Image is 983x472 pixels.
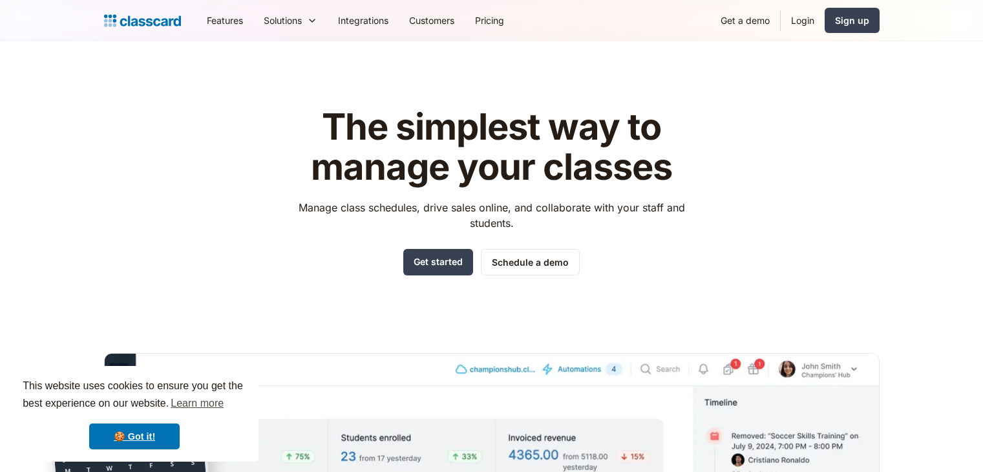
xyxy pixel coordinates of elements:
[825,8,880,33] a: Sign up
[328,6,399,35] a: Integrations
[710,6,780,35] a: Get a demo
[253,6,328,35] div: Solutions
[286,107,697,187] h1: The simplest way to manage your classes
[781,6,825,35] a: Login
[89,424,180,449] a: dismiss cookie message
[481,249,580,275] a: Schedule a demo
[286,200,697,231] p: Manage class schedules, drive sales online, and collaborate with your staff and students.
[169,394,226,413] a: learn more about cookies
[399,6,465,35] a: Customers
[264,14,302,27] div: Solutions
[10,366,259,462] div: cookieconsent
[403,249,473,275] a: Get started
[104,12,181,30] a: home
[835,14,869,27] div: Sign up
[196,6,253,35] a: Features
[465,6,514,35] a: Pricing
[23,378,246,413] span: This website uses cookies to ensure you get the best experience on our website.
